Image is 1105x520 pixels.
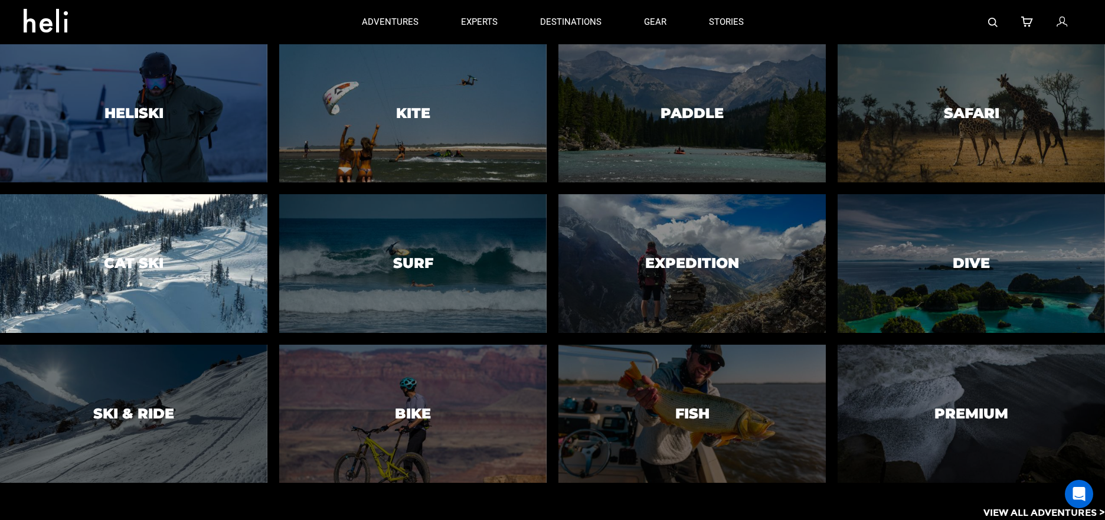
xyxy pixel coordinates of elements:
h3: Fish [675,406,710,421]
a: PremiumPremium image [838,345,1105,483]
h3: Kite [396,106,430,121]
h3: Ski & Ride [93,406,174,421]
img: search-bar-icon.svg [988,18,998,27]
h3: Cat Ski [104,256,164,271]
p: experts [461,16,498,28]
div: Open Intercom Messenger [1065,480,1093,508]
h3: Heliski [104,106,164,121]
h3: Surf [393,256,433,271]
h3: Paddle [661,106,724,121]
h3: Premium [934,406,1008,421]
h3: Bike [395,406,431,421]
h3: Expedition [645,256,739,271]
p: destinations [540,16,601,28]
p: adventures [362,16,419,28]
h3: Safari [944,106,999,121]
p: View All Adventures > [983,506,1105,520]
h3: Dive [953,256,990,271]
